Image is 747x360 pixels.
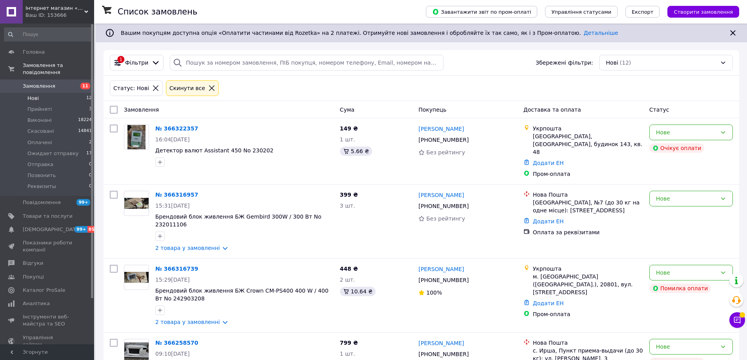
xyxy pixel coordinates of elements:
[112,84,151,92] div: Статус: Нові
[340,351,355,357] span: 1 шт.
[656,194,717,203] div: Нове
[340,266,358,272] span: 448 ₴
[523,107,581,113] span: Доставка та оплата
[168,84,207,92] div: Cкинути все
[620,60,631,66] span: (12)
[155,288,329,302] span: Брендовий блок живлення БЖ Crown CM-PS400 400 W / 400 Вт No 242903208
[4,27,93,42] input: Пошук
[86,95,92,102] span: 12
[23,83,55,90] span: Замовлення
[78,117,92,124] span: 18224
[340,147,372,156] div: 5.66 ₴
[27,183,56,190] span: Реквизиты
[656,342,717,351] div: Нове
[533,199,643,214] div: [GEOGRAPHIC_DATA], №7 (до 30 кг на одне місце): [STREET_ADDRESS]
[27,172,56,179] span: Позвонить
[426,149,465,156] span: Без рейтингу
[340,277,355,283] span: 2 шт.
[121,30,618,36] span: Вашим покупцям доступна опція «Оплатити частинами від Rozetka» на 2 платежі. Отримуйте нові замов...
[27,128,54,135] span: Скасовані
[118,7,197,16] h1: Список замовлень
[551,9,611,15] span: Управління статусами
[533,300,564,306] a: Додати ЕН
[545,6,618,18] button: Управління статусами
[124,272,149,282] img: Фото товару
[155,203,190,209] span: 15:31[DATE]
[649,143,705,153] div: Очікує оплати
[23,239,73,253] span: Показники роботи компанії
[124,107,159,113] span: Замовлення
[155,340,198,346] a: № 366258570
[155,213,322,228] a: Брендовий блок живлення БЖ Gembird 300W / 300 Вт No 232011106
[625,6,660,18] button: Експорт
[27,150,79,157] span: Ожидает отправку
[155,319,220,325] a: 2 товара у замовленні
[124,198,149,209] img: Фото товару
[127,125,146,149] img: Фото товару
[340,287,376,296] div: 10.64 ₴
[23,213,73,220] span: Товари та послуги
[340,107,354,113] span: Cума
[418,125,464,133] a: [PERSON_NAME]
[27,95,39,102] span: Нові
[533,132,643,156] div: [GEOGRAPHIC_DATA], [GEOGRAPHIC_DATA], будинок 143, кв. 48
[23,260,43,267] span: Відгуки
[533,125,643,132] div: Укрпошта
[660,8,739,14] a: Створити замовлення
[656,268,717,277] div: Нове
[23,62,94,76] span: Замовлення та повідомлення
[426,6,537,18] button: Завантажити звіт по пром-оплаті
[23,199,61,206] span: Повідомлення
[124,265,149,290] a: Фото товару
[533,310,643,318] div: Пром-оплата
[649,284,711,293] div: Помилка оплати
[340,203,355,209] span: 3 шт.
[78,128,92,135] span: 14841
[170,55,443,71] input: Пошук за номером замовлення, ПІБ покупця, номером телефону, Email, номером накладної
[533,170,643,178] div: Пром-оплата
[340,136,355,143] span: 1 шт.
[533,160,564,166] a: Додати ЕН
[23,334,73,348] span: Управління сайтом
[155,192,198,198] a: № 366316957
[426,289,442,296] span: 100%
[155,147,273,154] a: Детектор валют Assistant 450 No 230202
[418,107,446,113] span: Покупець
[533,218,564,224] a: Додати ЕН
[656,128,717,137] div: Нове
[155,125,198,132] a: № 366322357
[125,59,148,67] span: Фільтри
[23,273,44,280] span: Покупці
[23,49,45,56] span: Головна
[649,107,669,113] span: Статус
[124,191,149,216] a: Фото товару
[418,351,469,357] span: [PHONE_NUMBER]
[340,125,358,132] span: 149 ₴
[533,265,643,273] div: Укрпошта
[432,8,531,15] span: Завантажити звіт по пром-оплаті
[340,340,358,346] span: 799 ₴
[667,6,739,18] button: Створити замовлення
[632,9,654,15] span: Експорт
[27,106,52,113] span: Прийняті
[75,226,87,233] span: 99+
[340,192,358,198] span: 399 ₴
[89,139,92,146] span: 2
[89,183,92,190] span: 0
[23,313,73,327] span: Інструменти веб-майстра та SEO
[86,150,92,157] span: 17
[155,351,190,357] span: 09:10[DATE]
[25,5,84,12] span: Інтернет магазин «Tovara.net»
[89,106,92,113] span: 3
[27,161,53,168] span: Отправка
[155,266,198,272] a: № 366316739
[533,191,643,199] div: Нова Пошта
[418,277,469,283] span: [PHONE_NUMBER]
[155,245,220,251] a: 2 товара у замовленні
[533,273,643,296] div: м. [GEOGRAPHIC_DATA] ([GEOGRAPHIC_DATA].), 20801, вул. [STREET_ADDRESS]
[584,30,618,36] a: Детальніше
[23,226,81,233] span: [DEMOGRAPHIC_DATA]
[25,12,94,19] div: Ваш ID: 153666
